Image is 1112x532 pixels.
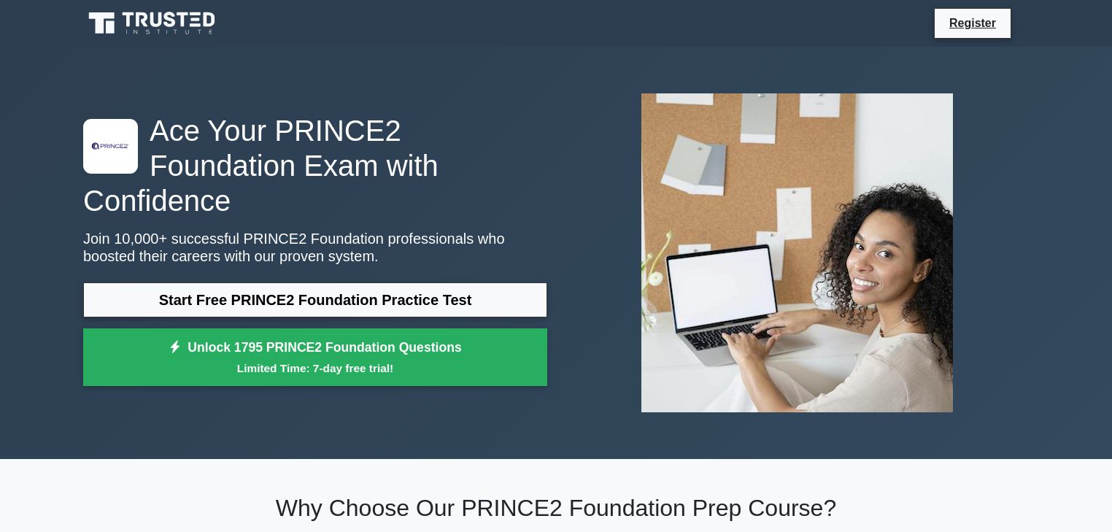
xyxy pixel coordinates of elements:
small: Limited Time: 7-day free trial! [101,360,529,377]
h1: Ace Your PRINCE2 Foundation Exam with Confidence [83,113,547,218]
a: Start Free PRINCE2 Foundation Practice Test [83,282,547,317]
p: Join 10,000+ successful PRINCE2 Foundation professionals who boosted their careers with our prove... [83,230,547,265]
a: Unlock 1795 PRINCE2 Foundation QuestionsLimited Time: 7-day free trial! [83,328,547,387]
a: Register [941,14,1005,32]
h2: Why Choose Our PRINCE2 Foundation Prep Course? [83,494,1029,522]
